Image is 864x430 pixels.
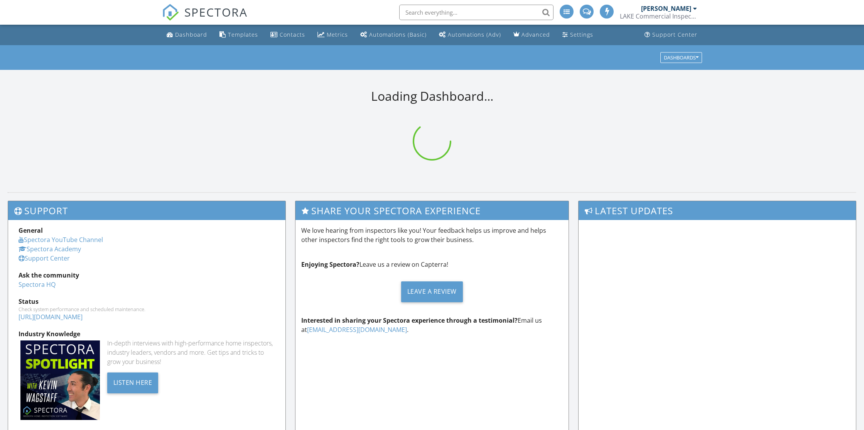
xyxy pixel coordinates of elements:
button: Dashboards [660,52,702,63]
a: Support Center [19,254,70,262]
input: Search everything... [399,5,553,20]
h3: Latest Updates [579,201,856,220]
a: Templates [216,28,261,42]
a: Leave a Review [301,275,562,308]
a: Spectora HQ [19,280,56,289]
h3: Support [8,201,285,220]
p: We love hearing from inspectors like you! Your feedback helps us improve and helps other inspecto... [301,226,562,244]
div: Templates [228,31,258,38]
div: Dashboards [664,55,699,60]
div: LAKE Commercial Inspections & Consulting, llc. [620,12,697,20]
div: Advanced [521,31,550,38]
a: SPECTORA [162,10,248,27]
a: Metrics [314,28,351,42]
div: Listen Here [107,372,159,393]
strong: General [19,226,43,235]
img: The Best Home Inspection Software - Spectora [162,4,179,21]
div: Settings [570,31,593,38]
a: Automations (Basic) [357,28,430,42]
a: Spectora Academy [19,245,81,253]
div: Automations (Adv) [448,31,501,38]
a: Listen Here [107,378,159,386]
strong: Interested in sharing your Spectora experience through a testimonial? [301,316,518,325]
div: Status [19,297,275,306]
div: Check system performance and scheduled maintenance. [19,306,275,312]
a: [EMAIL_ADDRESS][DOMAIN_NAME] [307,325,407,334]
div: Support Center [652,31,697,38]
a: Dashboard [164,28,210,42]
a: Contacts [267,28,308,42]
a: Advanced [510,28,553,42]
a: Settings [559,28,596,42]
img: Spectoraspolightmain [20,340,100,420]
div: [PERSON_NAME] [641,5,691,12]
p: Leave us a review on Capterra! [301,260,562,269]
h3: Share Your Spectora Experience [295,201,568,220]
a: Spectora YouTube Channel [19,235,103,244]
div: In-depth interviews with high-performance home inspectors, industry leaders, vendors and more. Ge... [107,339,275,366]
a: [URL][DOMAIN_NAME] [19,313,83,321]
a: Automations (Advanced) [436,28,504,42]
p: Email us at . [301,316,562,334]
strong: Enjoying Spectora? [301,260,359,269]
div: Industry Knowledge [19,329,275,339]
div: Contacts [280,31,305,38]
div: Dashboard [175,31,207,38]
div: Leave a Review [401,281,463,302]
a: Support Center [641,28,700,42]
div: Metrics [327,31,348,38]
div: Automations (Basic) [369,31,427,38]
div: Ask the community [19,271,275,280]
span: SPECTORA [184,4,248,20]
